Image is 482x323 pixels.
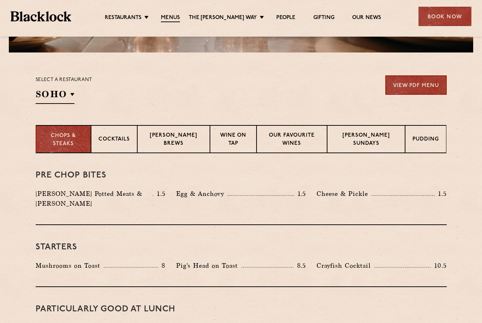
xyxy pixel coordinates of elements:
p: Crayfish Cocktail [317,261,374,271]
h2: SOHO [36,88,74,104]
p: 8.5 [294,261,306,270]
p: Mushrooms on Toast [36,261,104,271]
p: 10.5 [431,261,446,270]
p: [PERSON_NAME] Brews [145,132,203,148]
p: Pig's Head on Toast [176,261,241,271]
a: Menus [161,14,180,22]
a: Our News [352,14,381,21]
p: [PERSON_NAME] Potted Meats & [PERSON_NAME] [36,189,153,209]
h3: PARTICULARLY GOOD AT LUNCH [36,305,447,314]
p: 1.5 [153,189,165,198]
p: Wine on Tap [217,132,249,148]
p: 1.5 [435,189,447,198]
a: View PDF Menu [385,75,447,95]
a: The [PERSON_NAME] Way [189,14,257,21]
p: 1.5 [294,189,306,198]
p: Pudding [412,136,439,144]
p: Egg & Anchovy [176,189,228,199]
p: Cocktails [98,136,130,144]
h3: Pre Chop Bites [36,171,447,180]
p: [PERSON_NAME] Sundays [335,132,398,148]
h3: Starters [36,243,447,252]
img: BL_Textured_Logo-footer-cropped.svg [11,11,71,21]
a: Restaurants [105,14,141,21]
a: Gifting [313,14,335,21]
p: Select a restaurant [36,75,92,85]
div: Book Now [418,7,471,26]
p: Cheese & Pickle [317,189,372,199]
p: 8 [158,261,165,270]
p: Chops & Steaks [43,132,84,148]
p: Our favourite wines [264,132,320,148]
a: People [276,14,295,21]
